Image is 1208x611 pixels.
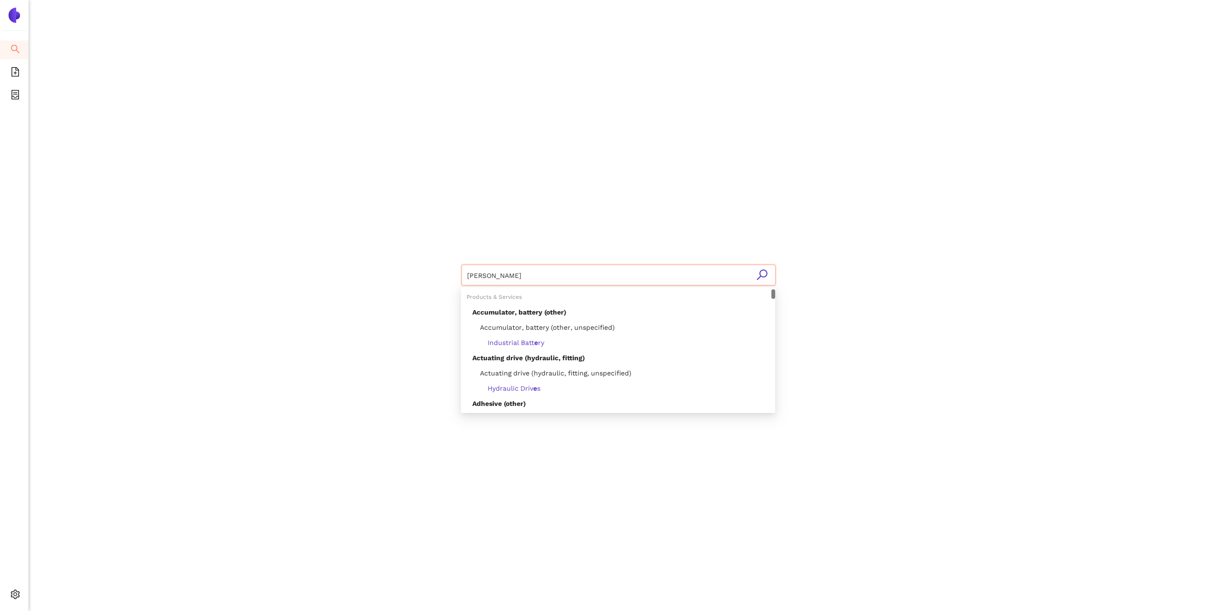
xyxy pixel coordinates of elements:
span: search [756,269,768,281]
span: Accumulator, battery (other, unspecified) [472,324,615,331]
span: search [10,41,20,60]
span: Hydraulic Driv s [488,384,540,392]
span: Actuating drive (hydraulic, fitting, unspecified) [472,369,631,377]
span: Adhesive (other) [472,400,526,407]
b: e [534,339,538,346]
b: e [533,384,537,392]
span: Industrial Batt ry [488,339,544,346]
span: Accumulator, battery (other) [472,308,566,316]
span: container [10,87,20,106]
img: Logo [7,8,22,23]
span: Actuating drive (hydraulic, fitting) [472,354,585,362]
div: Products & Services [461,289,775,305]
span: setting [10,586,20,605]
span: file-add [10,64,20,83]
